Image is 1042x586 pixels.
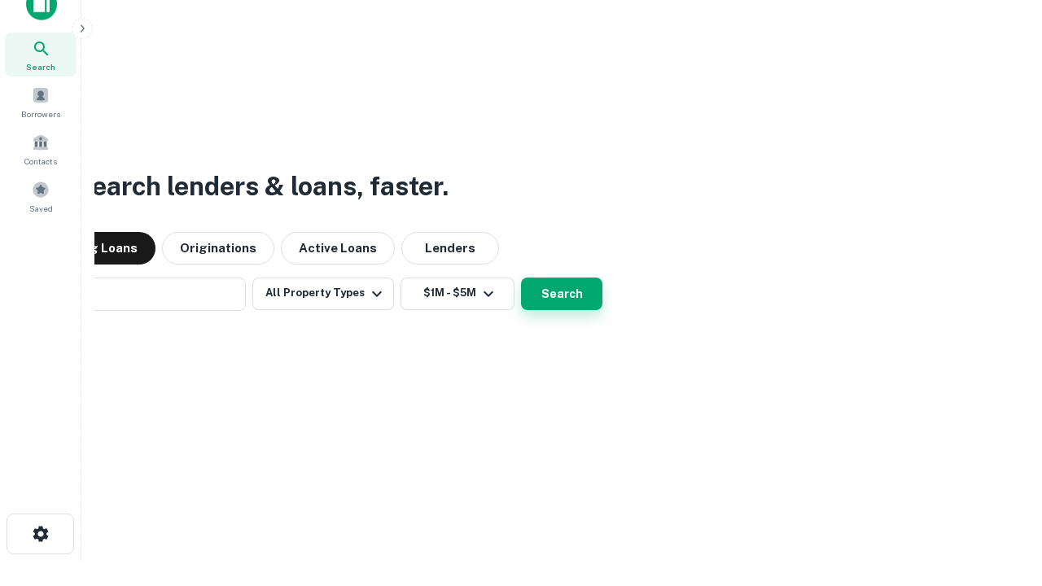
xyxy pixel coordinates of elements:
[26,60,55,73] span: Search
[29,202,53,215] span: Saved
[252,278,394,310] button: All Property Types
[5,80,77,124] a: Borrowers
[162,232,274,265] button: Originations
[281,232,395,265] button: Active Loans
[521,278,602,310] button: Search
[5,174,77,218] a: Saved
[5,33,77,77] a: Search
[961,404,1042,482] iframe: Chat Widget
[401,278,514,310] button: $1M - $5M
[74,167,449,206] h3: Search lenders & loans, faster.
[401,232,499,265] button: Lenders
[5,127,77,171] a: Contacts
[21,107,60,120] span: Borrowers
[24,155,57,168] span: Contacts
